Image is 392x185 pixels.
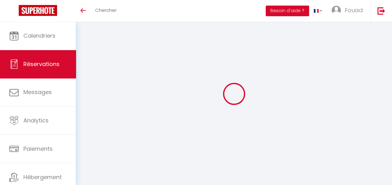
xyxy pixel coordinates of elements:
img: logout [377,7,385,15]
span: Calendriers [23,32,56,40]
span: Paiements [23,145,53,153]
span: Hébergement [23,173,62,181]
span: Chercher [95,7,117,13]
span: Analytics [23,116,49,124]
span: Fouad [345,6,363,14]
img: Super Booking [19,5,57,16]
span: Messages [23,88,52,96]
button: Besoin d'aide ? [266,6,309,16]
img: ... [332,6,341,15]
span: Réservations [23,60,60,68]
